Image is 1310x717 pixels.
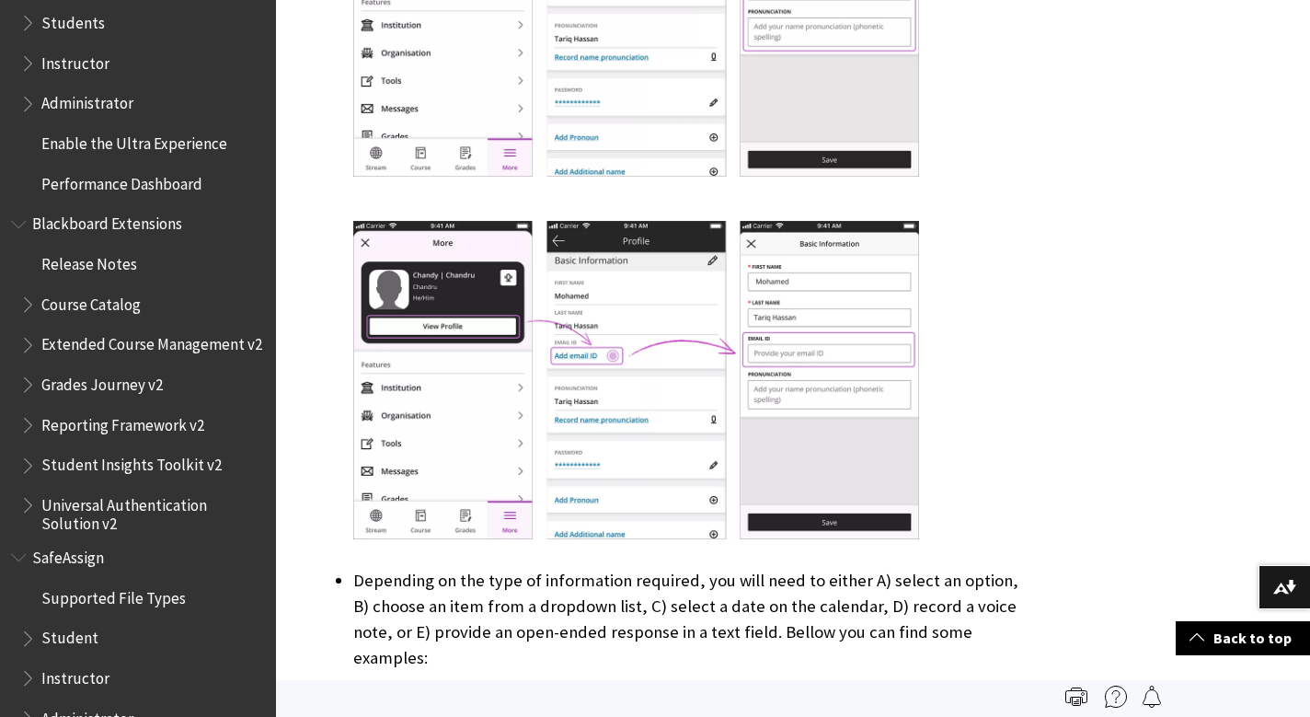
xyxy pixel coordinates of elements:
span: Instructor [41,48,109,73]
span: Student Insights Toolkit v2 [41,450,222,475]
span: Students [41,7,105,32]
a: Back to top [1176,621,1310,655]
span: Blackboard Extensions [32,209,182,234]
span: Administrator [41,88,133,113]
span: Instructor [41,663,109,688]
span: Extended Course Management v2 [41,330,262,354]
span: Performance Dashboard [41,168,202,193]
nav: Book outline for Blackboard Extensions [11,209,265,534]
span: SafeAssign [32,542,104,567]
span: Grades Journey v2 [41,369,163,394]
span: Enable the Ultra Experience [41,128,227,153]
span: Supported File Types [41,583,186,607]
img: More help [1105,686,1127,708]
span: Reporting Framework v2 [41,410,204,434]
img: Follow this page [1141,686,1163,708]
span: Release Notes [41,249,137,273]
img: The "View Profile" option is selected. The "Profile" panel is opened with 1) the "Add email ID" f... [353,221,919,539]
span: Universal Authentication Solution v2 [41,490,263,533]
img: Print [1065,686,1087,708]
span: Course Catalog [41,289,141,314]
span: Student [41,623,98,648]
